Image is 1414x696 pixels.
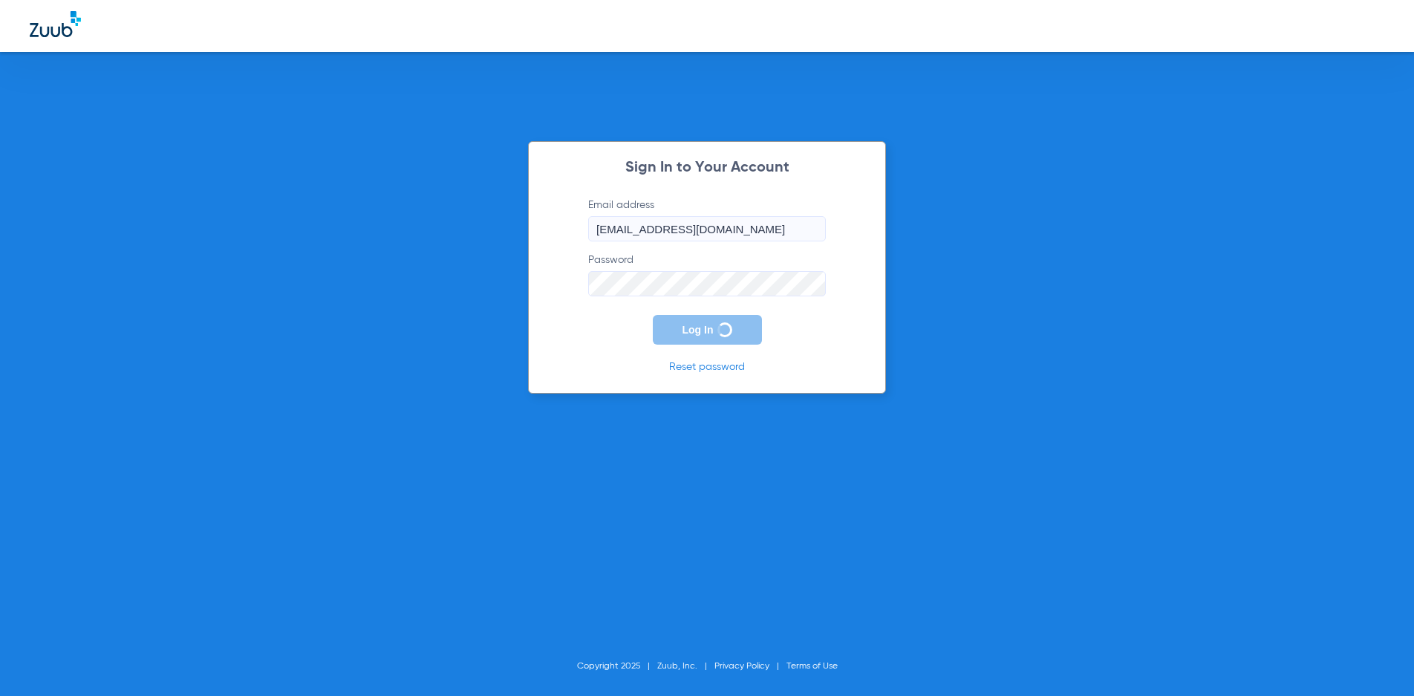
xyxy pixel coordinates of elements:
[682,324,714,336] span: Log In
[714,662,769,671] a: Privacy Policy
[669,362,745,372] a: Reset password
[577,659,657,674] li: Copyright 2025
[588,198,826,241] label: Email address
[657,659,714,674] li: Zuub, Inc.
[786,662,838,671] a: Terms of Use
[588,216,826,241] input: Email address
[566,160,848,175] h2: Sign In to Your Account
[588,253,826,296] label: Password
[653,315,762,345] button: Log In
[588,271,826,296] input: Password
[30,11,81,37] img: Zuub Logo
